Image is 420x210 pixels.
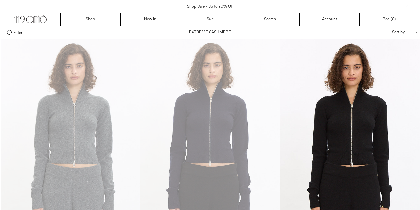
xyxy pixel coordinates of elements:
a: New In [121,13,180,26]
a: Search [240,13,300,26]
a: Sale [180,13,240,26]
span: Filter [13,30,22,35]
a: Account [300,13,360,26]
a: Bag () [360,13,419,26]
span: 0 [392,17,394,22]
div: Sort by [353,26,413,39]
span: ) [392,16,396,22]
a: Shop [61,13,121,26]
a: Shop Sale - Up to 70% Off [187,4,234,9]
